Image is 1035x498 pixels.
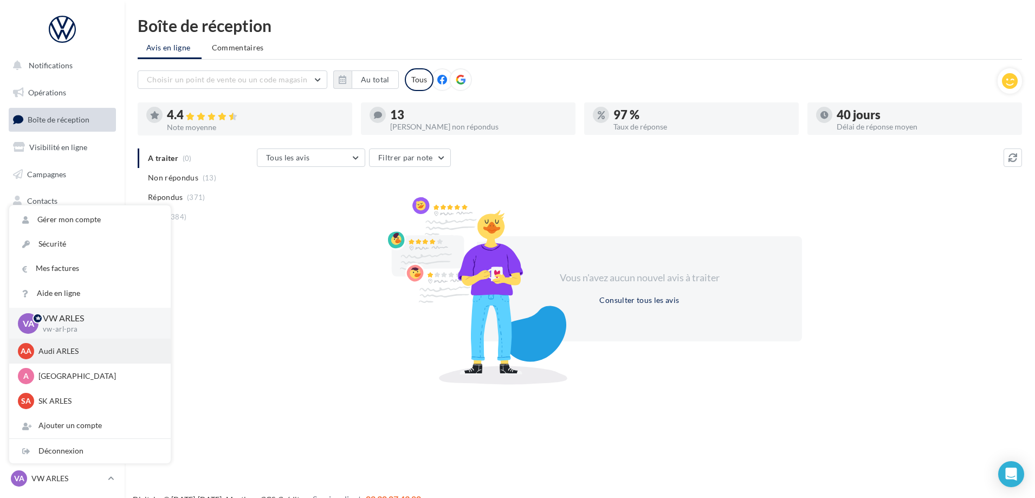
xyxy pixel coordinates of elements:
[21,346,31,357] span: AA
[7,190,118,212] a: Contacts
[998,461,1024,487] div: Open Intercom Messenger
[369,148,451,167] button: Filtrer par note
[43,312,153,325] p: VW ARLES
[266,153,310,162] span: Tous les avis
[148,172,198,183] span: Non répondus
[21,396,31,406] span: SA
[138,17,1022,34] div: Boîte de réception
[333,70,399,89] button: Au total
[613,109,790,121] div: 97 %
[9,439,171,463] div: Déconnexion
[390,109,567,121] div: 13
[837,123,1013,131] div: Délai de réponse moyen
[187,193,205,202] span: (371)
[147,75,307,84] span: Choisir un point de vente ou un code magasin
[9,208,171,232] a: Gérer mon compte
[9,468,116,489] a: VA VW ARLES
[7,163,118,186] a: Campagnes
[352,70,399,89] button: Au total
[23,371,29,381] span: A
[23,317,34,329] span: VA
[31,473,104,484] p: VW ARLES
[9,256,171,281] a: Mes factures
[7,270,118,302] a: ASSETS PERSONNALISABLES
[7,81,118,104] a: Opérations
[7,108,118,131] a: Boîte de réception
[28,88,66,97] span: Opérations
[27,196,57,205] span: Contacts
[257,148,365,167] button: Tous les avis
[7,244,118,267] a: Calendrier
[38,396,158,406] p: SK ARLES
[27,169,66,178] span: Campagnes
[138,70,327,89] button: Choisir un point de vente ou un code magasin
[212,43,264,52] span: Commentaires
[38,346,158,357] p: Audi ARLES
[9,281,171,306] a: Aide en ligne
[595,294,683,307] button: Consulter tous les avis
[167,124,344,131] div: Note moyenne
[7,217,118,240] a: Médiathèque
[29,143,87,152] span: Visibilité en ligne
[9,232,171,256] a: Sécurité
[29,61,73,70] span: Notifications
[169,212,187,221] span: (384)
[613,123,790,131] div: Taux de réponse
[167,109,344,121] div: 4.4
[546,271,733,285] div: Vous n'avez aucun nouvel avis à traiter
[405,68,434,91] div: Tous
[837,109,1013,121] div: 40 jours
[7,54,114,77] button: Notifications
[9,413,171,438] div: Ajouter un compte
[148,192,183,203] span: Répondus
[38,371,158,381] p: [GEOGRAPHIC_DATA]
[390,123,567,131] div: [PERSON_NAME] non répondus
[28,115,89,124] span: Boîte de réception
[43,325,153,334] p: vw-arl-pra
[7,136,118,159] a: Visibilité en ligne
[203,173,216,182] span: (13)
[14,473,24,484] span: VA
